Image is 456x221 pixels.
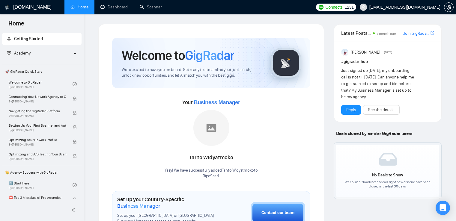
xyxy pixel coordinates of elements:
span: Connecting Your Upwork Agency to GigRadar [9,94,66,100]
span: lock [73,140,77,144]
p: RipeSeed . [165,173,258,179]
span: Academy [7,51,31,56]
span: user [361,5,365,9]
span: Your [182,99,240,106]
div: Tanto Widyatmoko [165,153,258,163]
a: dashboardDashboard [100,4,128,10]
span: By [PERSON_NAME] [9,143,66,146]
div: Yaay! We have successfully added Tanto Widyatmoko to [165,168,258,179]
div: Contact our team [261,210,294,216]
a: homeHome [70,4,88,10]
h1: Set up your Country-Specific [117,196,221,209]
span: By [PERSON_NAME] [9,157,66,161]
span: lock [73,96,77,101]
button: See the details [363,105,400,115]
span: [PERSON_NAME] [351,49,380,56]
span: Business Manager [117,203,160,209]
span: lock [73,111,77,115]
a: export [431,30,434,36]
span: lock [73,197,77,202]
div: Just signed up [DATE], my onboarding call is not till [DATE]. Can anyone help me to get started t... [341,67,416,100]
span: We're excited to have you on board. Get ready to streamline your job search, unlock new opportuni... [122,67,261,78]
span: By [PERSON_NAME] [9,114,66,118]
span: check-circle [73,183,77,187]
span: Connects: [325,4,343,10]
span: double-left [71,207,77,213]
a: setting [444,5,454,10]
a: Reply [346,107,356,113]
span: Getting Started [14,36,43,41]
img: gigradar-logo.png [271,48,301,78]
span: lock [73,154,77,158]
a: searchScanner [140,4,162,10]
a: Join GigRadar Slack Community [403,30,429,37]
a: See the details [368,107,395,113]
span: Setting Up Your First Scanner and Auto-Bidder [9,122,66,128]
span: 🚀 GigRadar Quick Start [3,66,81,78]
span: a month ago [377,31,396,36]
button: Reply [341,105,361,115]
span: By [PERSON_NAME] [9,100,66,103]
span: Home [4,19,29,32]
img: upwork-logo.png [319,5,323,10]
a: Welcome to GigRadarBy[PERSON_NAME] [9,78,73,91]
span: setting [444,5,453,10]
span: We couldn’t load recent deals right now or none have been closed in the last 30 days. [344,180,431,188]
span: Academy [14,51,31,56]
span: rocket [7,37,11,41]
h1: # gigradar-hub [341,58,434,65]
span: [DATE] [384,50,392,55]
img: logo [5,3,9,12]
span: Business Manager [194,99,240,105]
span: GigRadar [185,47,234,63]
a: 1️⃣ Start HereBy[PERSON_NAME] [9,178,73,192]
span: 👑 Agency Success with GigRadar [3,166,81,178]
span: Optimizing Your Upwork Profile [9,137,66,143]
span: By [PERSON_NAME] [9,128,66,132]
span: 1231 [345,4,354,10]
button: setting [444,2,454,12]
div: Open Intercom Messenger [436,201,450,215]
h1: Welcome to [122,47,234,63]
span: fund-projection-screen [7,51,11,55]
li: Getting Started [2,33,82,45]
span: ⛔ Top 3 Mistakes of Pro Agencies [9,195,66,201]
img: empty-box [379,153,397,166]
span: Latest Posts from the GigRadar Community [341,29,371,37]
span: Deals closed by similar GigRadar users [334,128,415,139]
span: check-circle [73,82,77,86]
span: No Deals to Show [372,172,403,178]
img: placeholder.png [193,110,229,146]
span: lock [73,125,77,129]
img: Anisuzzaman Khan [341,49,349,56]
span: Navigating the GigRadar Platform [9,108,66,114]
span: Optimizing and A/B Testing Your Scanner for Better Results [9,151,66,157]
span: export [431,31,434,35]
